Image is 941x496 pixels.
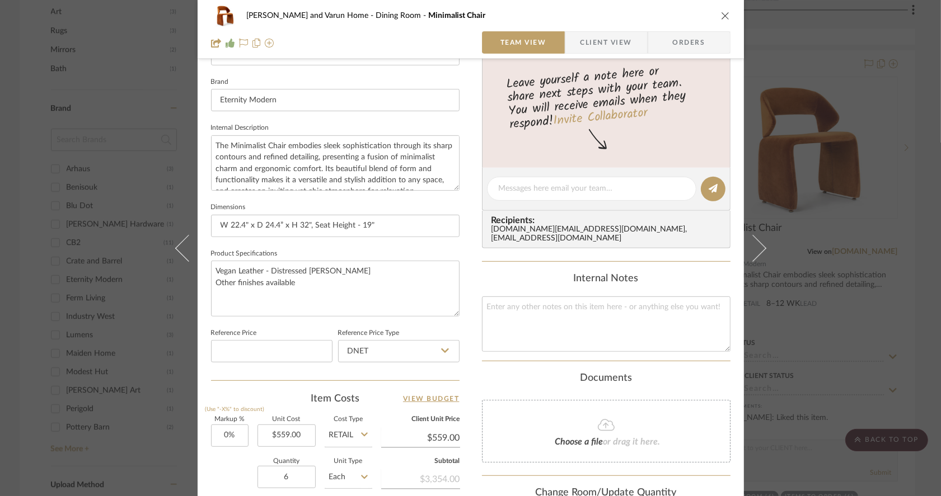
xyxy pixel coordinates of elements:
label: Markup % [211,417,249,422]
label: Cost Type [325,417,372,422]
span: Dining Room [376,12,429,20]
button: close [720,11,731,21]
label: Subtotal [381,459,460,464]
label: Client Unit Price [381,417,460,422]
a: View Budget [403,392,460,405]
div: Internal Notes [482,273,731,285]
a: Invite Collaborator [552,103,648,131]
span: Client View [580,31,632,54]
span: or drag it here. [603,437,661,446]
label: Dimensions [211,205,246,210]
div: $3,354.00 [381,468,460,488]
input: Enter Brand [211,89,460,111]
span: Minimalist Chair [429,12,486,20]
div: Item Costs [211,392,460,405]
div: Leave yourself a note here or share next steps with your team. You will receive emails when they ... [480,59,732,134]
span: Team View [500,31,546,54]
span: Recipients: [491,215,725,225]
span: [PERSON_NAME] and Varun Home [247,12,376,20]
div: Documents [482,372,731,385]
label: Quantity [258,459,316,464]
span: Orders [661,31,718,54]
label: Unit Cost [258,417,316,422]
span: Choose a file [555,437,603,446]
label: Internal Description [211,125,269,131]
input: Enter the dimensions of this item [211,215,460,237]
label: Product Specifications [211,251,278,257]
label: Brand [211,79,229,85]
label: Reference Price Type [338,330,400,336]
div: [DOMAIN_NAME][EMAIL_ADDRESS][DOMAIN_NAME] , [EMAIL_ADDRESS][DOMAIN_NAME] [491,225,725,243]
img: f17f8df6-b100-4f93-9bee-75f03967b7a4_48x40.jpg [211,4,238,27]
label: Reference Price [211,330,257,336]
label: Unit Type [325,459,372,464]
